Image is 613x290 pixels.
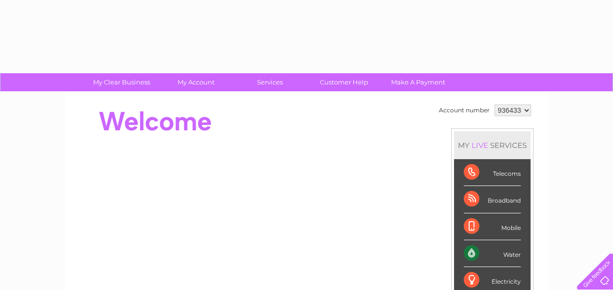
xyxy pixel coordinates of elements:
td: Account number [436,102,492,119]
div: Broadband [464,186,521,213]
a: Services [230,73,310,91]
div: LIVE [470,141,490,150]
a: Make A Payment [378,73,458,91]
div: Mobile [464,213,521,240]
a: My Clear Business [81,73,162,91]
div: Water [464,240,521,267]
div: Telecoms [464,159,521,186]
div: MY SERVICES [454,131,531,159]
a: My Account [156,73,236,91]
a: Customer Help [304,73,384,91]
